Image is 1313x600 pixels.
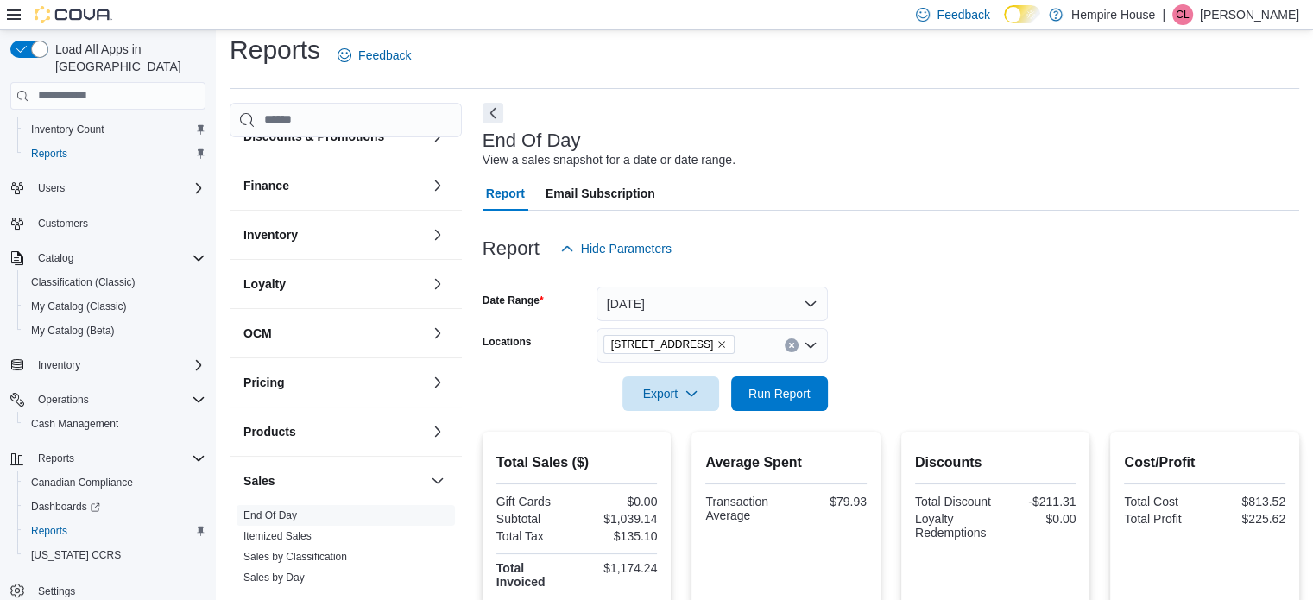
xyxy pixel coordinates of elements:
[597,287,828,321] button: [DATE]
[3,211,212,236] button: Customers
[496,512,573,526] div: Subtotal
[1172,4,1193,25] div: Chris Lochan
[785,338,799,352] button: Clear input
[705,495,782,522] div: Transaction Average
[915,495,992,508] div: Total Discount
[243,275,424,293] button: Loyalty
[1200,4,1299,25] p: [PERSON_NAME]
[243,275,286,293] h3: Loyalty
[427,323,448,344] button: OCM
[243,509,297,521] a: End Of Day
[937,6,989,23] span: Feedback
[999,495,1076,508] div: -$211.31
[1004,23,1005,24] span: Dark Mode
[17,270,212,294] button: Classification (Classic)
[553,231,679,266] button: Hide Parameters
[496,452,658,473] h2: Total Sales ($)
[17,471,212,495] button: Canadian Compliance
[705,452,867,473] h2: Average Spent
[915,452,1076,473] h2: Discounts
[24,320,205,341] span: My Catalog (Beta)
[496,529,573,543] div: Total Tax
[496,495,573,508] div: Gift Cards
[24,296,205,317] span: My Catalog (Classic)
[486,176,525,211] span: Report
[17,543,212,567] button: [US_STATE] CCRS
[31,248,80,268] button: Catalog
[31,275,136,289] span: Classification (Classic)
[38,452,74,465] span: Reports
[31,389,96,410] button: Operations
[17,519,212,543] button: Reports
[243,226,424,243] button: Inventory
[1176,4,1189,25] span: CL
[580,512,657,526] div: $1,039.14
[31,448,205,469] span: Reports
[748,385,811,402] span: Run Report
[24,143,74,164] a: Reports
[3,176,212,200] button: Users
[35,6,112,23] img: Cova
[24,521,74,541] a: Reports
[1071,4,1155,25] p: Hempire House
[17,142,212,166] button: Reports
[243,423,296,440] h3: Products
[38,358,80,372] span: Inventory
[17,495,212,519] a: Dashboards
[243,529,312,543] span: Itemized Sales
[24,272,205,293] span: Classification (Classic)
[31,300,127,313] span: My Catalog (Classic)
[731,376,828,411] button: Run Report
[483,335,532,349] label: Locations
[1162,4,1165,25] p: |
[3,446,212,471] button: Reports
[243,374,284,391] h3: Pricing
[915,512,992,540] div: Loyalty Redemptions
[24,472,140,493] a: Canadian Compliance
[24,296,134,317] a: My Catalog (Classic)
[31,123,104,136] span: Inventory Count
[243,374,424,391] button: Pricing
[358,47,411,64] span: Feedback
[243,550,347,564] span: Sales by Classification
[24,272,142,293] a: Classification (Classic)
[580,561,657,575] div: $1,174.24
[3,353,212,377] button: Inventory
[427,175,448,196] button: Finance
[24,414,125,434] a: Cash Management
[580,529,657,543] div: $135.10
[31,355,87,376] button: Inventory
[331,38,418,73] a: Feedback
[581,240,672,257] span: Hide Parameters
[31,389,205,410] span: Operations
[31,213,95,234] a: Customers
[243,472,275,489] h3: Sales
[24,119,205,140] span: Inventory Count
[804,338,817,352] button: Open list of options
[24,521,205,541] span: Reports
[31,248,205,268] span: Catalog
[243,530,312,542] a: Itemized Sales
[17,117,212,142] button: Inventory Count
[1124,495,1201,508] div: Total Cost
[243,572,305,584] a: Sales by Day
[31,500,100,514] span: Dashboards
[243,325,272,342] h3: OCM
[546,176,655,211] span: Email Subscription
[1124,512,1201,526] div: Total Profit
[243,325,424,342] button: OCM
[24,545,128,565] a: [US_STATE] CCRS
[31,178,205,199] span: Users
[483,294,544,307] label: Date Range
[483,151,735,169] div: View a sales snapshot for a date or date range.
[24,496,205,517] span: Dashboards
[483,103,503,123] button: Next
[38,393,89,407] span: Operations
[31,448,81,469] button: Reports
[243,226,298,243] h3: Inventory
[999,512,1076,526] div: $0.00
[24,119,111,140] a: Inventory Count
[427,274,448,294] button: Loyalty
[31,324,115,338] span: My Catalog (Beta)
[622,376,719,411] button: Export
